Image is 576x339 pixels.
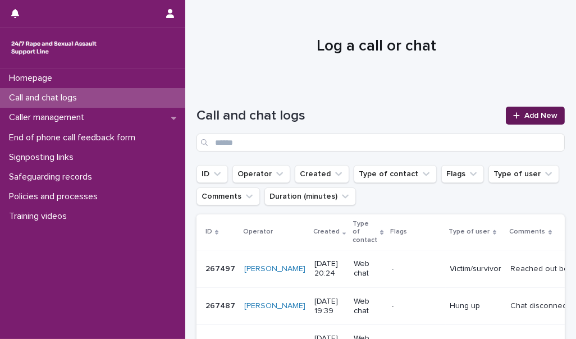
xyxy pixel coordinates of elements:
[244,301,305,311] a: [PERSON_NAME]
[441,165,484,183] button: Flags
[354,259,382,278] p: Web chat
[243,226,273,238] p: Operator
[314,297,345,316] p: [DATE] 19:39
[4,132,144,143] p: End of phone call feedback form
[353,218,377,246] p: Type of contact
[4,211,76,222] p: Training videos
[9,36,99,59] img: rhQMoQhaT3yELyF149Cw
[314,259,345,278] p: [DATE] 20:24
[196,165,228,183] button: ID
[449,226,490,238] p: Type of user
[4,191,107,202] p: Policies and processes
[196,108,499,124] h1: Call and chat logs
[510,226,546,238] p: Comments
[205,262,237,274] p: 267497
[392,264,441,274] p: -
[506,107,565,125] a: Add New
[392,301,441,311] p: -
[313,226,340,238] p: Created
[354,165,437,183] button: Type of contact
[524,112,557,120] span: Add New
[354,297,382,316] p: Web chat
[450,301,502,311] p: Hung up
[391,226,408,238] p: Flags
[232,165,290,183] button: Operator
[4,73,61,84] p: Homepage
[264,187,356,205] button: Duration (minutes)
[4,152,83,163] p: Signposting links
[196,187,260,205] button: Comments
[4,112,93,123] p: Caller management
[196,37,556,56] h1: Log a call or chat
[205,299,237,311] p: 267487
[205,226,212,238] p: ID
[295,165,349,183] button: Created
[488,165,559,183] button: Type of user
[4,93,86,103] p: Call and chat logs
[244,264,305,274] a: [PERSON_NAME]
[196,134,565,152] input: Search
[450,264,502,274] p: Victim/survivor
[4,172,101,182] p: Safeguarding records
